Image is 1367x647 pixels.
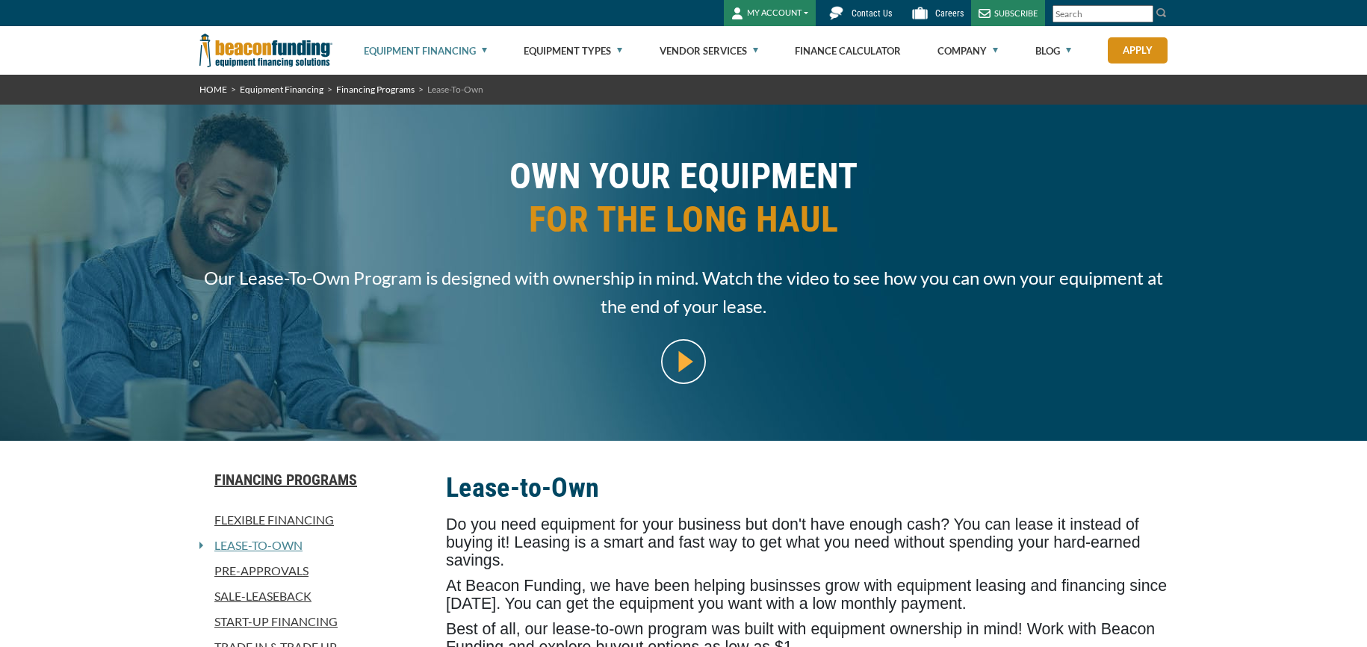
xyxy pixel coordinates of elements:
span: Our Lease-To-Own Program is designed with ownership in mind. Watch the video to see how you can o... [199,264,1168,321]
span: FOR THE LONG HAUL [199,198,1168,241]
a: Sale-Leaseback [199,587,428,605]
a: Equipment Financing [240,84,323,95]
input: Search [1053,5,1153,22]
img: Beacon Funding Corporation logo [199,26,332,75]
h2: Lease-to-Own [446,471,1168,505]
a: Equipment Types [524,27,622,75]
a: Pre-approvals [199,562,428,580]
a: Financing Programs [336,84,415,95]
a: Lease-To-Own [203,536,303,554]
span: Contact Us [852,8,892,19]
a: Start-Up Financing [199,613,428,631]
a: Vendor Services [660,27,758,75]
span: Lease-To-Own [427,84,483,95]
span: At Beacon Funding, we have been helping businsses grow with equipment leasing and financing since... [446,577,1167,613]
a: Clear search text [1138,8,1150,20]
a: Flexible Financing [199,511,428,529]
a: Finance Calculator [795,27,901,75]
img: Search [1156,7,1168,19]
a: Apply [1108,37,1168,64]
span: Careers [935,8,964,19]
a: Blog [1035,27,1071,75]
a: Equipment Financing [364,27,487,75]
h1: OWN YOUR EQUIPMENT [199,155,1168,253]
a: Financing Programs [199,471,428,489]
span: Do you need equipment for your business but don't have enough cash? You can lease it instead of b... [446,516,1141,569]
a: Company [937,27,998,75]
img: video modal pop-up play button [661,339,706,384]
a: HOME [199,84,227,95]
